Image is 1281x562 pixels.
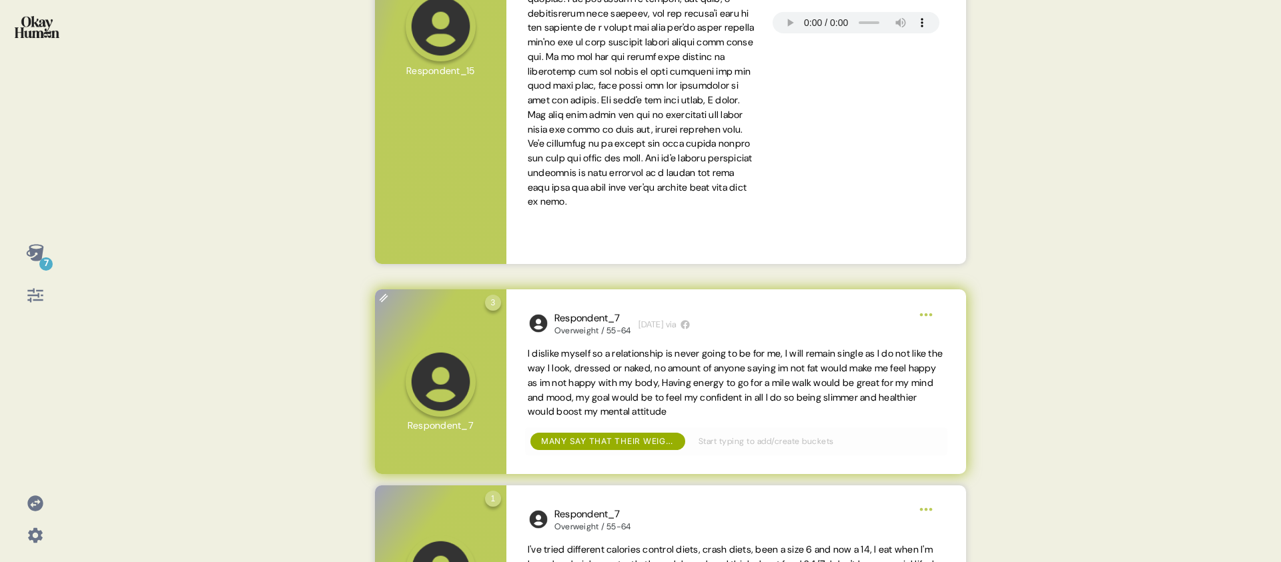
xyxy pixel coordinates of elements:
input: Start typing to add/create buckets [691,224,942,239]
time: [DATE] [638,514,663,527]
div: 1 [485,491,501,507]
img: okayhuman.3b1b6348.png [15,16,59,38]
div: 7 [39,257,53,271]
div: Respondent_7 [554,507,631,522]
span: I dislike myself so a relationship is never going to be for me, l will remain single as l do not ... [528,347,943,417]
div: Respondent_7 [554,311,631,326]
span: via [666,514,677,527]
span: via [666,318,677,331]
div: Overweight / 55-64 [554,521,631,532]
input: Start typing to add/create buckets [691,434,942,449]
img: l1ibTKarBSWXLOhlfT5LxFP+OttMJpPJZDKZTCbz9PgHEggSPYjZSwEAAAAASUVORK5CYII= [528,313,549,334]
img: l1ibTKarBSWXLOhlfT5LxFP+OttMJpPJZDKZTCbz9PgHEggSPYjZSwEAAAAASUVORK5CYII= [528,509,549,530]
time: [DATE] [638,318,663,331]
div: Overweight / 55-64 [554,325,631,336]
div: Many say that their weight struggles have cost them social possibilities, with mobility issues al... [541,435,675,447]
div: 3 [485,295,501,311]
div: Many say that their weight struggles have cost them social possibilities, with mobility issues al... [541,225,675,237]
